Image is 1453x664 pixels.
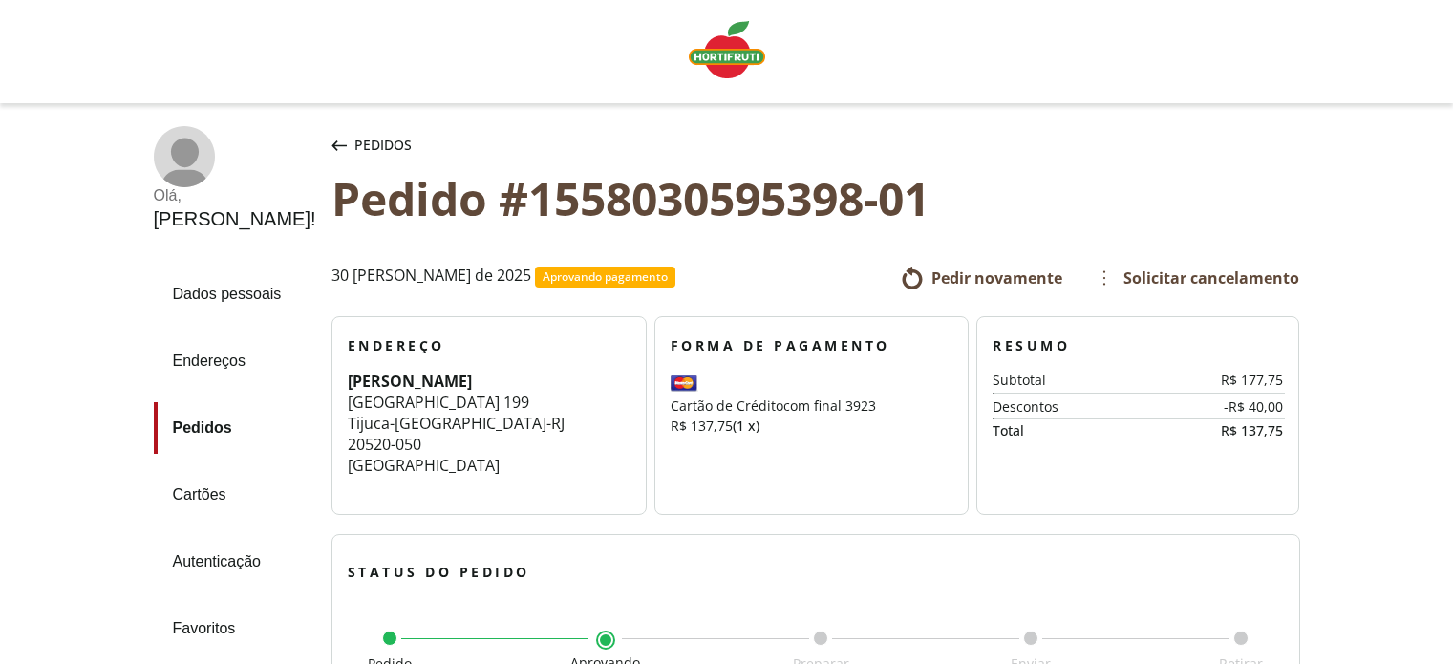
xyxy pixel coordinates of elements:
[348,434,421,455] span: 20520-050
[1167,399,1284,415] div: -R$ 40,00
[154,603,316,654] a: Favoritos
[354,136,412,155] span: Pedidos
[543,268,668,285] span: Aprovando pagamento
[331,267,531,288] span: 30 [PERSON_NAME] de 2025
[154,187,316,204] div: Olá ,
[993,423,1138,439] div: Total
[348,336,630,355] h3: Endereço
[901,267,1062,289] a: Pedir novamente
[328,126,416,164] button: Pedidos
[1138,423,1283,439] div: R$ 137,75
[154,469,316,521] a: Cartões
[395,413,546,434] span: [GEOGRAPHIC_DATA]
[671,336,953,355] h3: Forma de Pagamento
[348,371,472,392] strong: [PERSON_NAME]
[348,563,530,581] span: Status do pedido
[348,455,500,476] span: [GEOGRAPHIC_DATA]
[681,13,773,90] a: Logo
[546,413,551,434] span: -
[1167,373,1284,388] div: R$ 177,75
[671,396,953,436] div: Cartão de Crédito
[733,417,759,435] span: (1 x)
[783,396,876,415] span: com final 3923
[993,373,1166,388] div: Subtotal
[993,399,1166,415] div: Descontos
[331,172,1300,225] div: Pedido #1558030595398-01
[1093,263,1299,293] a: Solicitar cancelamento
[390,413,395,434] span: -
[551,413,565,434] span: RJ
[689,21,765,78] img: Logo
[503,392,529,413] span: 199
[154,268,316,320] a: Dados pessoais
[348,392,500,413] span: [GEOGRAPHIC_DATA]
[348,413,390,434] span: Tijuca
[993,336,1283,355] h3: Resumo
[931,268,1062,289] span: Pedir novamente
[154,402,316,454] a: Pedidos
[154,536,316,588] a: Autenticação
[154,335,316,387] a: Endereços
[671,417,733,435] span: R$ 137,75
[154,208,316,230] div: [PERSON_NAME] !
